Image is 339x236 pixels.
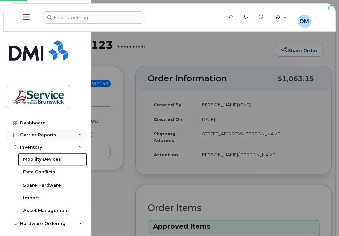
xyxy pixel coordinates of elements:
div: Inventory [20,145,42,150]
div: Carrier Reports [20,132,56,138]
a: Import [18,192,87,204]
div: Dashboard [20,120,46,126]
div: Mobility Devices [23,156,61,162]
img: DAAF/DNRED (SNB) [12,87,64,107]
a: Mobility Devices [18,153,87,166]
div: Import [23,195,39,201]
div: Asset Management [23,208,69,214]
a: Asset Management [18,204,87,217]
div: Data Conflicts [23,169,55,175]
a: Dashboard [6,117,87,129]
a: Spare Hardware [18,179,87,192]
img: Simplex My-Serve [9,40,68,61]
a: Data Conflicts [18,166,87,179]
a: DAAF/DNRED (SNB) [6,85,70,109]
div: Spare Hardware [23,182,61,188]
div: Hardware Ordering [20,221,66,226]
